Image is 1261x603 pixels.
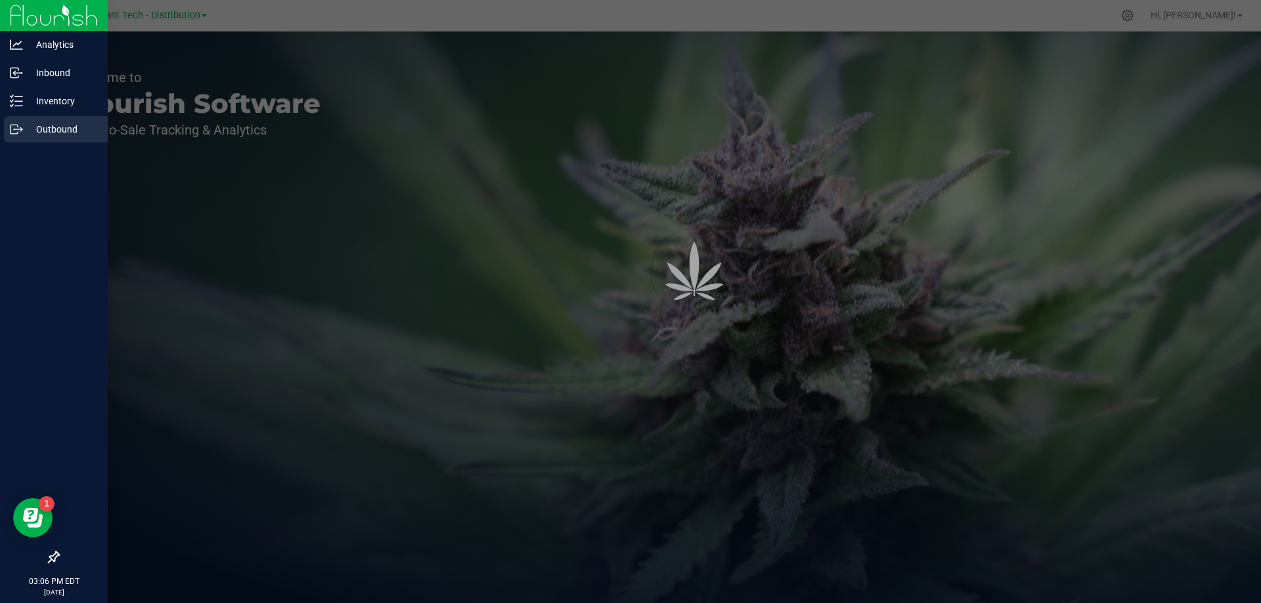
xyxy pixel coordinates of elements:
[23,37,102,52] p: Analytics
[23,121,102,137] p: Outbound
[13,498,53,537] iframe: Resource center
[10,123,23,136] inline-svg: Outbound
[23,65,102,81] p: Inbound
[6,575,102,587] p: 03:06 PM EDT
[10,38,23,51] inline-svg: Analytics
[6,587,102,597] p: [DATE]
[10,94,23,108] inline-svg: Inventory
[10,66,23,79] inline-svg: Inbound
[23,93,102,109] p: Inventory
[39,496,55,512] iframe: Resource center unread badge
